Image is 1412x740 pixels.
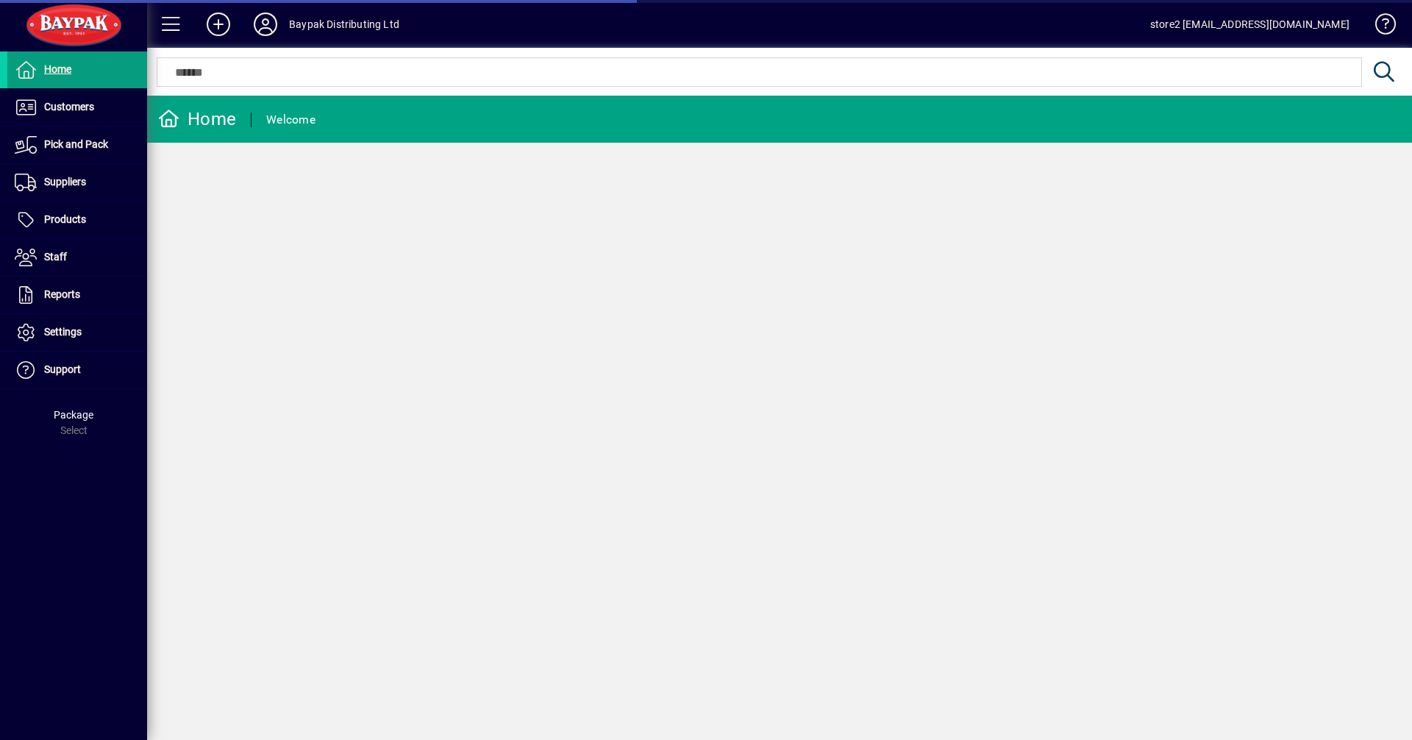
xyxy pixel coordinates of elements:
[44,213,86,225] span: Products
[44,288,80,300] span: Reports
[44,251,67,263] span: Staff
[158,107,236,131] div: Home
[44,63,71,75] span: Home
[44,138,108,150] span: Pick and Pack
[44,101,94,113] span: Customers
[7,89,147,126] a: Customers
[242,11,289,38] button: Profile
[54,409,93,421] span: Package
[266,108,315,132] div: Welcome
[7,277,147,313] a: Reports
[289,13,399,36] div: Baypak Distributing Ltd
[7,164,147,201] a: Suppliers
[7,202,147,238] a: Products
[7,352,147,388] a: Support
[1364,3,1394,51] a: Knowledge Base
[7,314,147,351] a: Settings
[44,326,82,338] span: Settings
[195,11,242,38] button: Add
[44,176,86,188] span: Suppliers
[44,363,81,375] span: Support
[1150,13,1349,36] div: store2 [EMAIL_ADDRESS][DOMAIN_NAME]
[7,127,147,163] a: Pick and Pack
[7,239,147,276] a: Staff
